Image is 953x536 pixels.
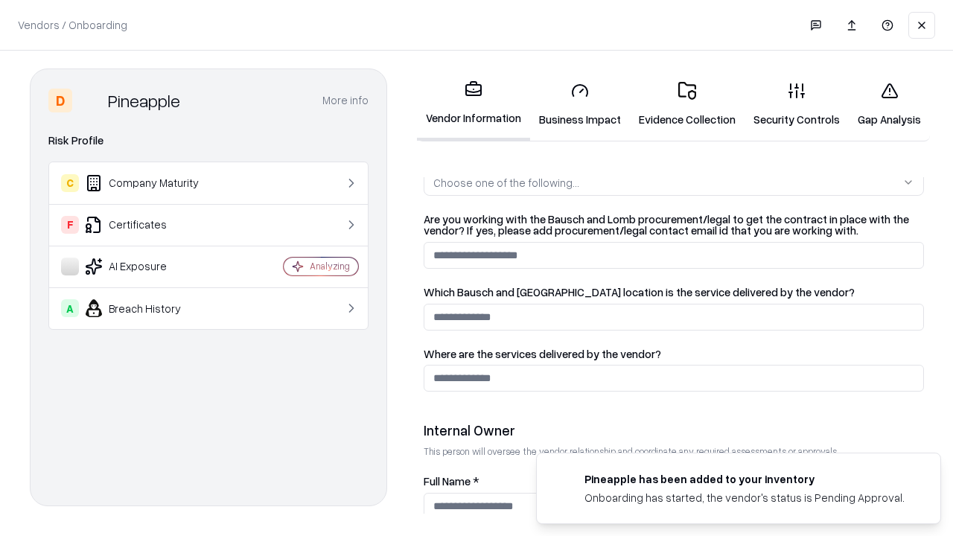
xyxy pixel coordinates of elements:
[61,174,239,192] div: Company Maturity
[555,471,573,489] img: pineappleenergy.com
[108,89,180,112] div: Pineapple
[48,132,369,150] div: Risk Profile
[61,174,79,192] div: C
[424,169,924,196] button: Choose one of the following...
[417,68,530,141] a: Vendor Information
[530,70,630,139] a: Business Impact
[433,175,579,191] div: Choose one of the following...
[424,445,924,458] p: This person will oversee the vendor relationship and coordinate any required assessments or appro...
[424,287,924,298] label: Which Bausch and [GEOGRAPHIC_DATA] location is the service delivered by the vendor?
[310,260,350,272] div: Analyzing
[630,70,745,139] a: Evidence Collection
[849,70,930,139] a: Gap Analysis
[322,87,369,114] button: More info
[424,214,924,236] label: Are you working with the Bausch and Lomb procurement/legal to get the contract in place with the ...
[61,258,239,275] div: AI Exposure
[48,89,72,112] div: D
[745,70,849,139] a: Security Controls
[78,89,102,112] img: Pineapple
[61,299,239,317] div: Breach History
[584,490,905,505] div: Onboarding has started, the vendor's status is Pending Approval.
[61,216,239,234] div: Certificates
[424,476,924,487] label: Full Name *
[424,421,924,439] div: Internal Owner
[424,348,924,360] label: Where are the services delivered by the vendor?
[61,299,79,317] div: A
[61,216,79,234] div: F
[584,471,905,487] div: Pineapple has been added to your inventory
[18,17,127,33] p: Vendors / Onboarding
